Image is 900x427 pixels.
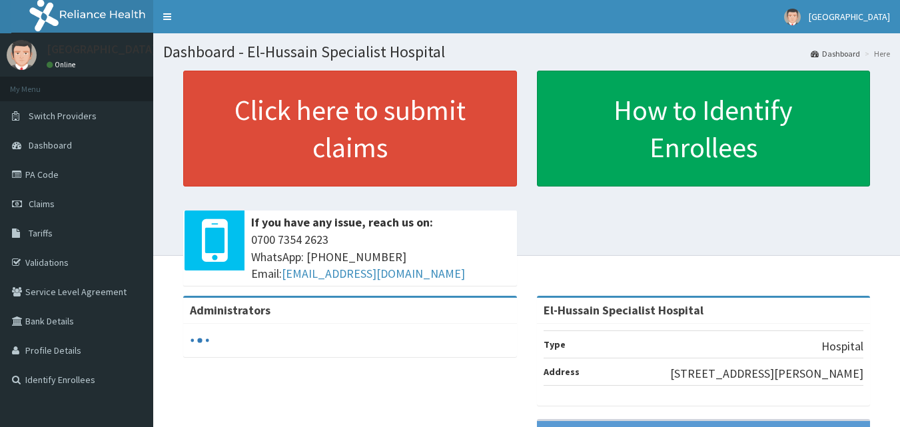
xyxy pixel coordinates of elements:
[544,302,703,318] strong: El-Hussain Specialist Hospital
[190,330,210,350] svg: audio-loading
[163,43,890,61] h1: Dashboard - El-Hussain Specialist Hospital
[190,302,270,318] b: Administrators
[47,43,157,55] p: [GEOGRAPHIC_DATA]
[29,139,72,151] span: Dashboard
[784,9,801,25] img: User Image
[251,231,510,282] span: 0700 7354 2623 WhatsApp: [PHONE_NUMBER] Email:
[811,48,860,59] a: Dashboard
[809,11,890,23] span: [GEOGRAPHIC_DATA]
[251,214,433,230] b: If you have any issue, reach us on:
[861,48,890,59] li: Here
[282,266,465,281] a: [EMAIL_ADDRESS][DOMAIN_NAME]
[183,71,517,187] a: Click here to submit claims
[537,71,871,187] a: How to Identify Enrollees
[821,338,863,355] p: Hospital
[544,338,566,350] b: Type
[29,110,97,122] span: Switch Providers
[7,40,37,70] img: User Image
[29,198,55,210] span: Claims
[670,365,863,382] p: [STREET_ADDRESS][PERSON_NAME]
[47,60,79,69] a: Online
[544,366,580,378] b: Address
[29,227,53,239] span: Tariffs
